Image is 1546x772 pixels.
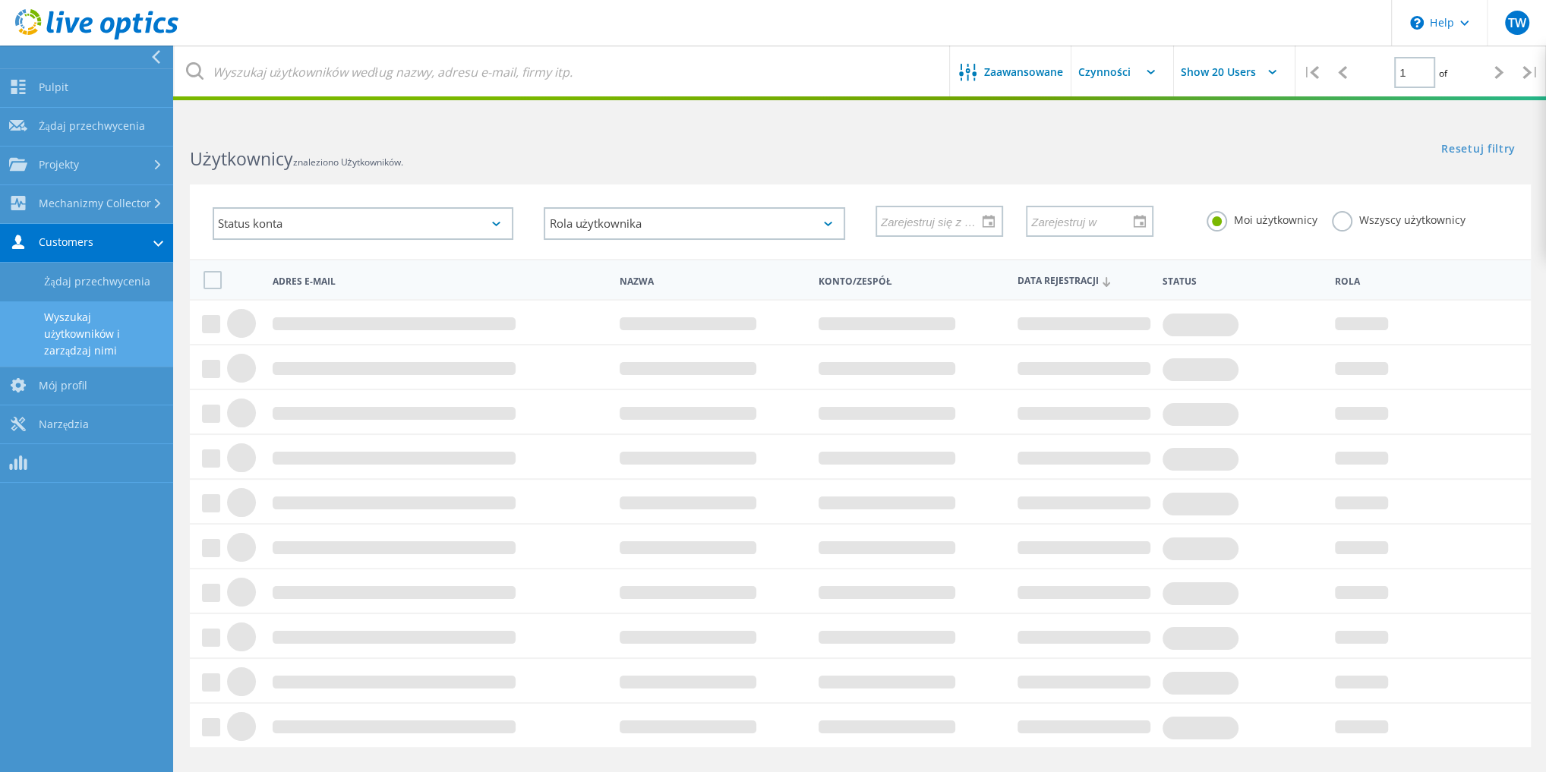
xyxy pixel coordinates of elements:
label: Moi użytkownicy [1207,211,1317,225]
span: Data rejestracji [1018,276,1150,286]
input: Wyszukaj użytkowników według nazwy, adresu e-mail, firmy itp. [175,46,951,99]
span: Zaawansowane [984,67,1063,77]
span: znaleziono Użytkowników. [293,156,403,169]
b: Użytkownicy [190,147,293,171]
span: Rola [1335,277,1507,286]
span: Adres e-mail [273,277,607,286]
span: Nazwa [620,277,806,286]
div: Rola użytkownika [544,207,844,240]
input: Zarejestruj w [1027,206,1141,235]
div: Status konta [213,207,513,240]
span: TW [1507,17,1525,29]
svg: \n [1410,16,1424,30]
a: Resetuj filtry [1441,143,1516,156]
div: | [1295,46,1327,99]
label: Wszyscy użytkownicy [1332,211,1465,225]
a: Live Optics Dashboard [15,32,178,43]
input: Zarejestruj się z poziomu [877,206,991,235]
span: Status [1163,277,1322,286]
span: Konto/zespół [819,277,1005,286]
div: | [1515,46,1546,99]
span: of [1439,67,1447,80]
